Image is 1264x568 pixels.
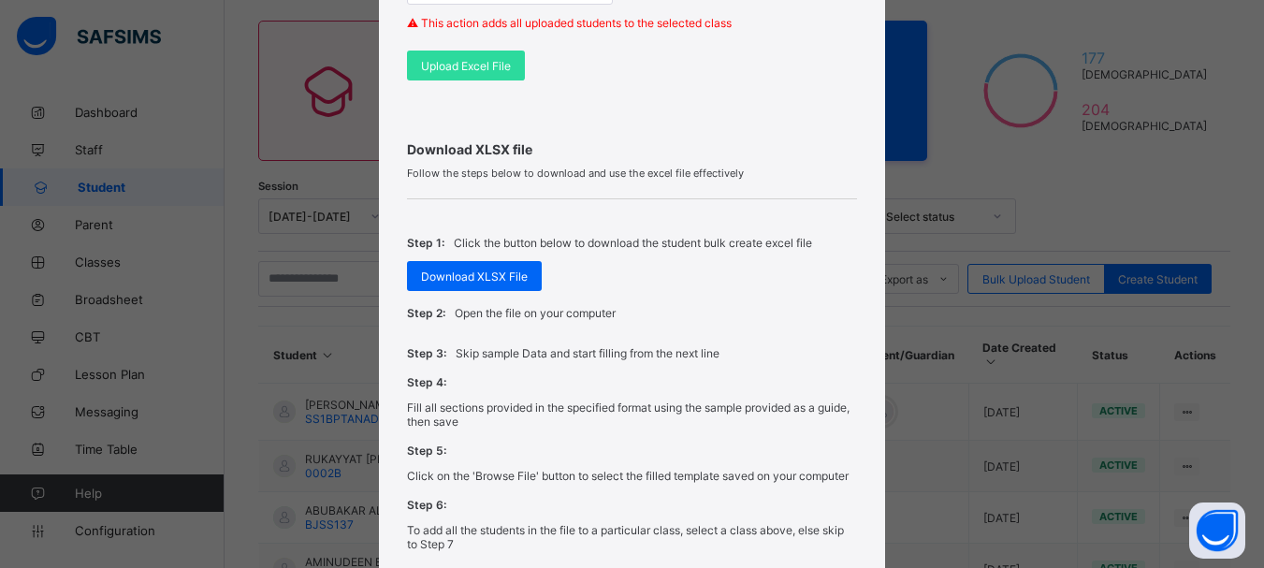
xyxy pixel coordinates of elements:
p: ⚠ This action adds all uploaded students to the selected class [407,16,856,30]
span: Step 6: [407,498,446,512]
span: Step 4: [407,375,446,389]
p: To add all the students in the file to a particular class, select a class above, else skip to Step 7 [407,523,856,551]
span: Download XLSX File [421,269,528,284]
span: Step 1: [407,236,444,250]
p: Click the button below to download the student bulk create excel file [454,236,812,250]
p: Skip sample Data and start filling from the next line [456,346,719,360]
span: Download XLSX file [407,141,856,157]
span: Follow the steps below to download and use the excel file effectively [407,167,856,180]
p: Click on the 'Browse File' button to select the filled template saved on your computer [407,469,849,483]
span: Step 3: [407,346,446,360]
span: Step 5: [407,444,446,458]
span: Upload Excel File [421,59,511,73]
button: Open asap [1189,502,1245,559]
p: Open the file on your computer [455,306,616,320]
p: Fill all sections provided in the specified format using the sample provided as a guide, then save [407,401,856,429]
span: Step 2: [407,306,445,320]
